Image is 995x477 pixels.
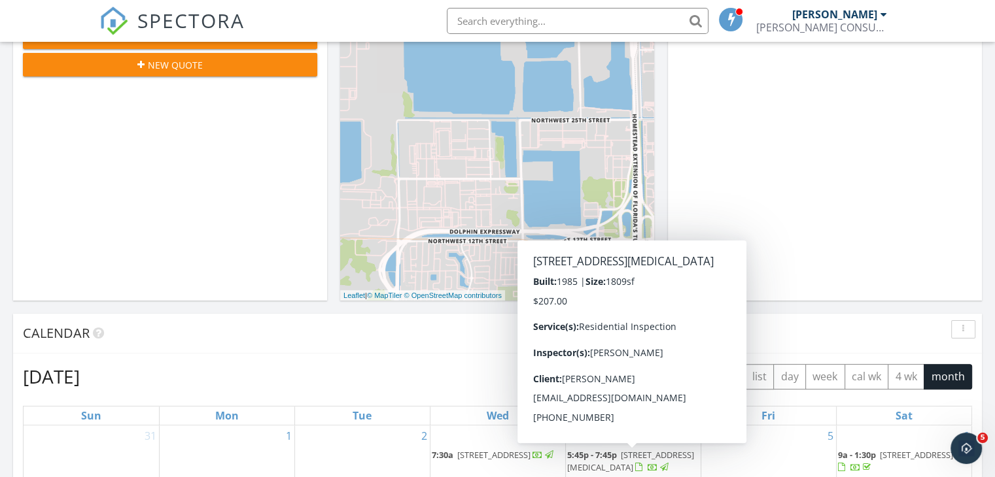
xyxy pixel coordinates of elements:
[432,449,453,461] span: 7:30a
[419,425,430,446] a: Go to September 2, 2025
[23,53,317,76] button: New Quote
[137,7,245,34] span: SPECTORA
[960,425,971,446] a: Go to September 6, 2025
[825,425,836,446] a: Go to September 5, 2025
[977,433,988,443] span: 5
[838,449,876,461] span: 9a - 1:30p
[554,425,565,446] a: Go to September 3, 2025
[447,8,708,34] input: Search everything...
[148,58,203,72] span: New Quote
[567,448,699,476] a: 5:45p - 7:45p [STREET_ADDRESS][MEDICAL_DATA]
[838,449,953,473] a: 9a - 1:30p [STREET_ADDRESS]
[99,18,245,45] a: SPECTORA
[773,364,806,389] button: day
[744,364,774,389] button: list
[756,21,887,34] div: BENOLIEL CONSULTING & SOLUTIONS LLC
[432,449,555,461] a: 7:30a [STREET_ADDRESS]
[690,425,701,446] a: Go to September 4, 2025
[924,364,972,389] button: month
[99,7,128,35] img: The Best Home Inspection Software - Spectora
[343,291,365,299] a: Leaflet
[759,406,778,425] a: Friday
[404,291,502,299] a: © OpenStreetMap contributors
[893,406,915,425] a: Saturday
[367,291,402,299] a: © MapTiler
[432,448,564,463] a: 7:30a [STREET_ADDRESS]
[567,449,694,473] a: 5:45p - 7:45p [STREET_ADDRESS][MEDICAL_DATA]
[23,324,90,342] span: Calendar
[792,8,877,21] div: [PERSON_NAME]
[707,363,737,390] button: Next month
[283,425,294,446] a: Go to September 1, 2025
[79,406,104,425] a: Sunday
[620,406,646,425] a: Thursday
[838,448,971,476] a: 9a - 1:30p [STREET_ADDRESS]
[845,364,889,389] button: cal wk
[484,406,512,425] a: Wednesday
[457,449,531,461] span: [STREET_ADDRESS]
[805,364,845,389] button: week
[567,449,694,473] span: [STREET_ADDRESS][MEDICAL_DATA]
[621,364,669,389] button: [DATE]
[23,363,80,389] h2: [DATE]
[213,406,241,425] a: Monday
[951,433,982,464] iframe: Intercom live chat
[340,290,505,301] div: |
[142,425,159,446] a: Go to August 31, 2025
[888,364,924,389] button: 4 wk
[567,449,617,461] span: 5:45p - 7:45p
[676,363,707,390] button: Previous month
[880,449,953,461] span: [STREET_ADDRESS]
[350,406,374,425] a: Tuesday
